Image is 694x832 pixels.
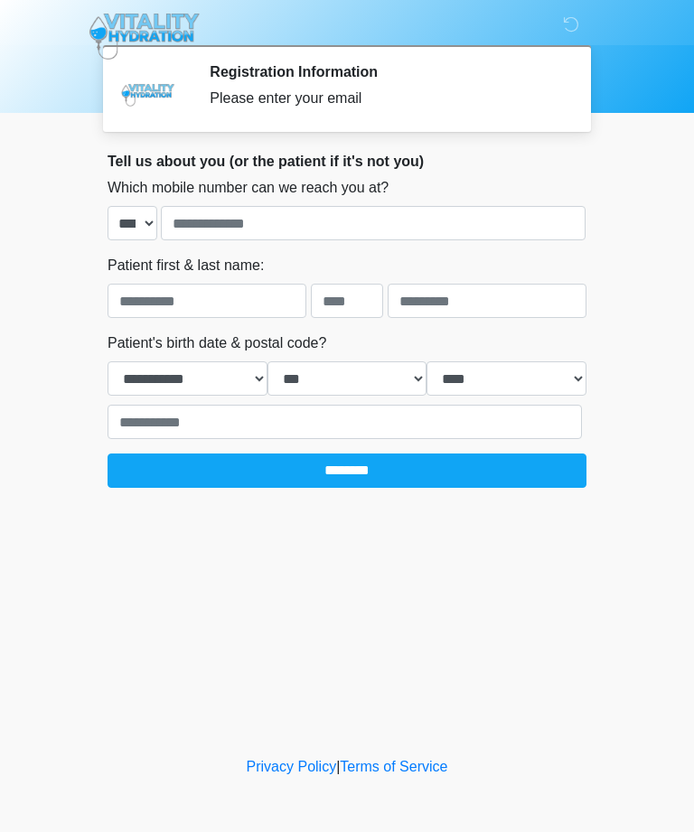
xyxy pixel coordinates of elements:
[108,332,326,354] label: Patient's birth date & postal code?
[247,759,337,774] a: Privacy Policy
[108,153,586,170] h2: Tell us about you (or the patient if it's not you)
[108,177,389,199] label: Which mobile number can we reach you at?
[336,759,340,774] a: |
[121,63,175,117] img: Agent Avatar
[108,255,264,276] label: Patient first & last name:
[340,759,447,774] a: Terms of Service
[89,14,200,60] img: Vitality Hydration Logo
[210,88,559,109] div: Please enter your email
